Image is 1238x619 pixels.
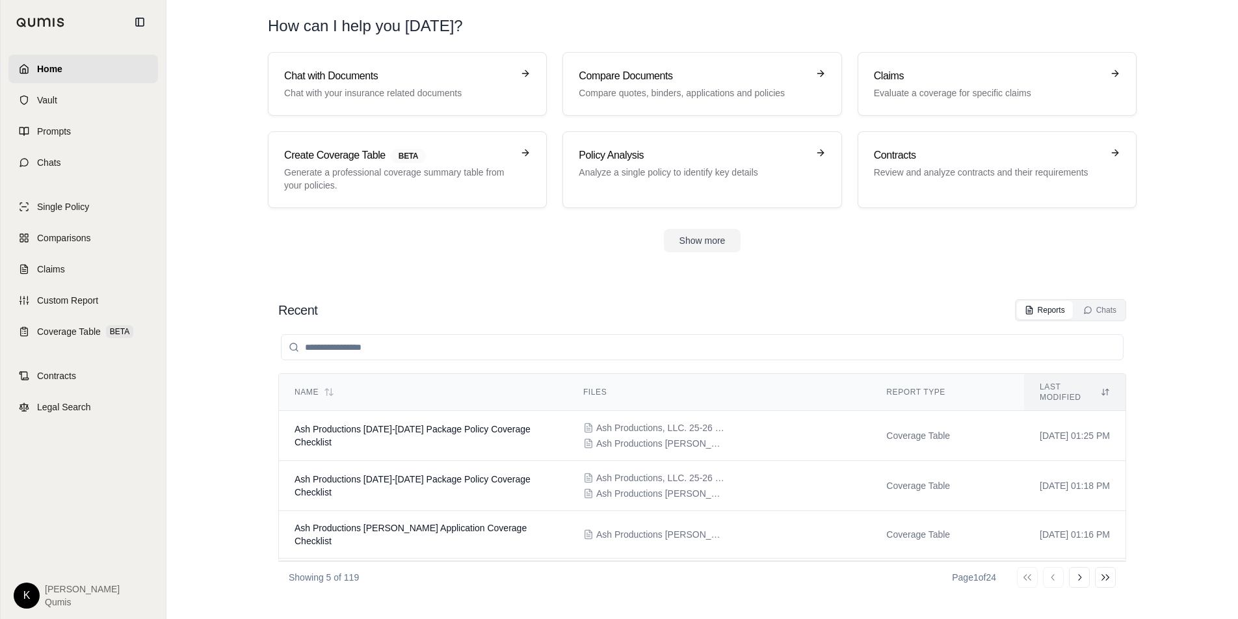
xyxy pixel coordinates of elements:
[1025,305,1065,315] div: Reports
[37,401,91,414] span: Legal Search
[268,16,463,36] h1: How can I help you [DATE]?
[664,229,741,252] button: Show more
[37,156,61,169] span: Chats
[596,487,726,500] span: Ash Productions Acord.pdf
[16,18,65,27] img: Qumis Logo
[129,12,150,33] button: Collapse sidebar
[37,62,62,75] span: Home
[37,125,71,138] span: Prompts
[284,86,512,99] p: Chat with your insurance related documents
[871,411,1024,461] td: Coverage Table
[1017,301,1073,319] button: Reports
[8,393,158,421] a: Legal Search
[45,583,120,596] span: [PERSON_NAME]
[8,255,158,283] a: Claims
[874,166,1102,179] p: Review and analyze contracts and their requirements
[579,68,807,84] h3: Compare Documents
[874,68,1102,84] h3: Claims
[8,317,158,346] a: Coverage TableBETA
[284,166,512,192] p: Generate a professional coverage summary table from your policies.
[596,421,726,434] span: Ash Productions, LLC. 25-26 PKG policy (1).PDF
[106,325,133,338] span: BETA
[8,148,158,177] a: Chats
[37,200,89,213] span: Single Policy
[284,148,512,163] h3: Create Coverage Table
[37,294,98,307] span: Custom Report
[568,374,871,411] th: Files
[295,474,531,497] span: Ash Productions 2025-2026 Package Policy Coverage Checklist
[1024,461,1126,511] td: [DATE] 01:18 PM
[871,374,1024,411] th: Report Type
[268,52,547,116] a: Chat with DocumentsChat with your insurance related documents
[295,387,552,397] div: Name
[1075,301,1124,319] button: Chats
[1024,511,1126,559] td: [DATE] 01:16 PM
[596,528,726,541] span: Ash Productions Acord.pdf
[858,131,1137,208] a: ContractsReview and analyze contracts and their requirements
[37,94,57,107] span: Vault
[1040,382,1110,402] div: Last modified
[579,86,807,99] p: Compare quotes, binders, applications and policies
[1024,411,1126,461] td: [DATE] 01:25 PM
[596,437,726,450] span: Ash Productions Acord.pdf
[1024,559,1126,593] td: [DATE] 11:06 AM
[37,369,76,382] span: Contracts
[579,166,807,179] p: Analyze a single policy to identify key details
[871,461,1024,511] td: Coverage Table
[8,192,158,221] a: Single Policy
[562,131,841,208] a: Policy AnalysisAnalyze a single policy to identify key details
[278,301,317,319] h2: Recent
[952,571,996,584] div: Page 1 of 24
[858,52,1137,116] a: ClaimsEvaluate a coverage for specific claims
[8,224,158,252] a: Comparisons
[8,55,158,83] a: Home
[8,117,158,146] a: Prompts
[871,511,1024,559] td: Coverage Table
[8,362,158,390] a: Contracts
[37,263,65,276] span: Claims
[295,523,527,546] span: Ash Productions ACORD Application Coverage Checklist
[284,68,512,84] h3: Chat with Documents
[1083,305,1116,315] div: Chats
[37,231,90,244] span: Comparisons
[8,286,158,315] a: Custom Report
[874,86,1102,99] p: Evaluate a coverage for specific claims
[8,86,158,114] a: Vault
[37,325,101,338] span: Coverage Table
[268,131,547,208] a: Create Coverage TableBETAGenerate a professional coverage summary table from your policies.
[596,471,726,484] span: Ash Productions, LLC. 25-26 PKG policy (1).PDF
[562,52,841,116] a: Compare DocumentsCompare quotes, binders, applications and policies
[295,424,531,447] span: Ash Productions 2025-2026 Package Policy Coverage Checklist
[45,596,120,609] span: Qumis
[289,571,359,584] p: Showing 5 of 119
[14,583,40,609] div: K
[874,148,1102,163] h3: Contracts
[871,559,1024,593] td: Generic Report
[391,149,426,163] span: BETA
[579,148,807,163] h3: Policy Analysis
